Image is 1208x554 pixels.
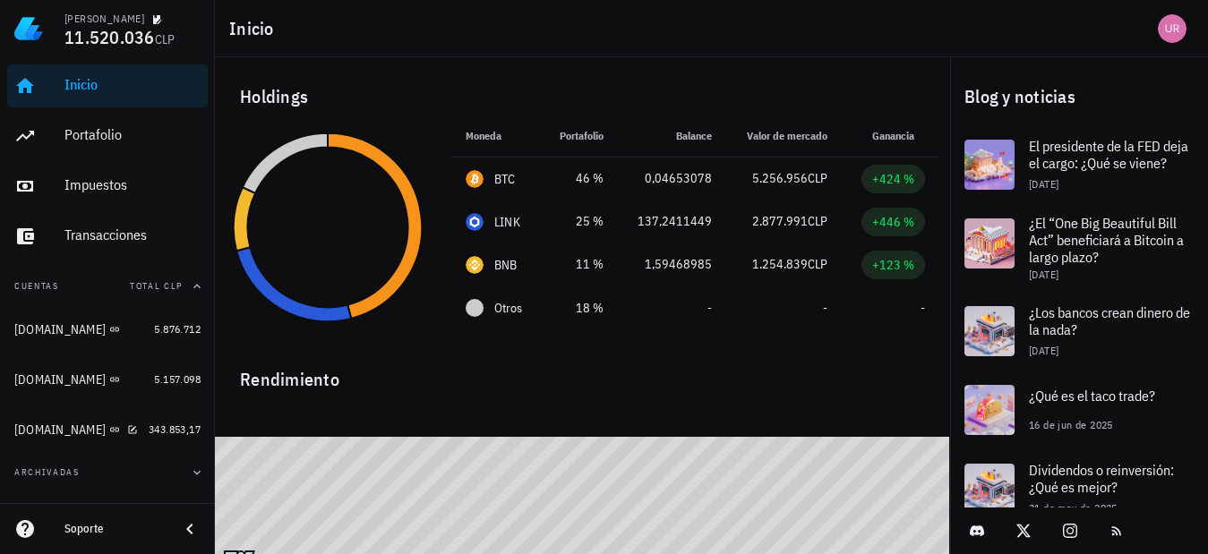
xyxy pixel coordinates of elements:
[1029,137,1188,172] span: El presidente de la FED deja el cargo: ¿Qué se viene?
[1029,344,1058,357] span: [DATE]
[872,213,914,231] div: +446 %
[921,300,925,316] span: -
[1029,387,1155,405] span: ¿Qué es el taco trade?
[618,115,726,158] th: Balance
[494,256,518,274] div: BNB
[14,422,106,438] div: [DOMAIN_NAME]
[64,25,155,49] span: 11.520.036
[1029,268,1058,281] span: [DATE]
[7,451,208,494] button: Archivadas
[1158,14,1187,43] div: avatar
[229,14,281,43] h1: Inicio
[707,300,712,316] span: -
[950,449,1208,528] a: Dividendos o reinversión: ¿Qué es mejor? 31 de may de 2025
[154,372,201,386] span: 5.157.098
[1029,177,1058,191] span: [DATE]
[726,115,842,158] th: Valor de mercado
[494,213,520,231] div: LINK
[14,372,106,388] div: [DOMAIN_NAME]
[494,299,522,318] span: Otros
[752,170,808,186] span: 5.256.956
[632,212,712,231] div: 137,2411449
[155,31,176,47] span: CLP
[154,322,201,336] span: 5.876.712
[555,255,604,274] div: 11 %
[466,213,484,231] div: LINK-icon
[64,176,201,193] div: Impuestos
[555,169,604,188] div: 46 %
[555,299,604,318] div: 18 %
[1029,461,1174,496] span: Dividendos o reinversión: ¿Qué es mejor?
[808,170,827,186] span: CLP
[1029,303,1190,338] span: ¿Los bancos crean dinero de la nada?
[7,215,208,258] a: Transacciones
[632,169,712,188] div: 0,04653078
[808,256,827,272] span: CLP
[64,12,144,26] div: [PERSON_NAME]
[1029,214,1184,266] span: ¿El “One Big Beautiful Bill Act” beneficiará a Bitcoin a largo plazo?
[632,255,712,274] div: 1,59468985
[872,170,914,188] div: +424 %
[872,256,914,274] div: +123 %
[950,68,1208,125] div: Blog y noticias
[7,358,208,401] a: [DOMAIN_NAME] 5.157.098
[451,115,541,158] th: Moneda
[14,14,43,43] img: LedgiFi
[149,422,201,436] span: 343.853,17
[555,212,604,231] div: 25 %
[541,115,618,158] th: Portafolio
[64,226,201,243] div: Transacciones
[950,292,1208,371] a: ¿Los bancos crean dinero de la nada? [DATE]
[494,170,516,188] div: BTC
[64,522,165,536] div: Soporte
[7,64,208,107] a: Inicio
[950,125,1208,204] a: El presidente de la FED deja el cargo: ¿Qué se viene? [DATE]
[64,76,201,93] div: Inicio
[752,256,808,272] span: 1.254.839
[7,408,208,451] a: [DOMAIN_NAME] 343.853,17
[466,170,484,188] div: BTC-icon
[823,300,827,316] span: -
[466,256,484,274] div: BNB-icon
[7,115,208,158] a: Portafolio
[1029,418,1113,431] span: 16 de jun de 2025
[7,265,208,308] button: CuentasTotal CLP
[7,308,208,351] a: [DOMAIN_NAME] 5.876.712
[950,204,1208,292] a: ¿El “One Big Beautiful Bill Act” beneficiará a Bitcoin a largo plazo? [DATE]
[14,322,106,337] div: [DOMAIN_NAME]
[226,68,939,125] div: Holdings
[64,126,201,143] div: Portafolio
[226,351,939,394] div: Rendimiento
[130,280,183,292] span: Total CLP
[950,371,1208,449] a: ¿Qué es el taco trade? 16 de jun de 2025
[7,165,208,208] a: Impuestos
[872,129,925,142] span: Ganancia
[752,213,808,229] span: 2.877.991
[808,213,827,229] span: CLP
